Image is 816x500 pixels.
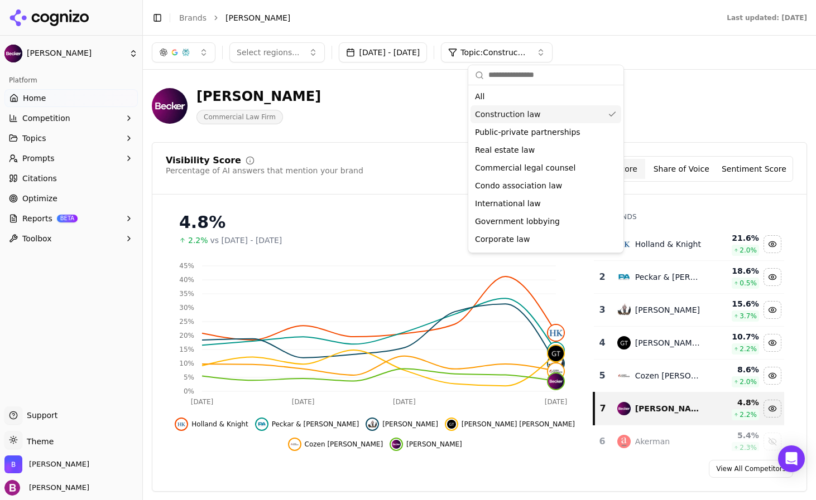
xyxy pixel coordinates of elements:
a: Optimize [4,190,138,207]
tr: 4greenberg traurig[PERSON_NAME] [PERSON_NAME]10.7%2.2%Hide greenberg traurig data [594,327,784,360]
tspan: [DATE] [393,398,416,406]
span: [PERSON_NAME] [27,48,124,59]
span: HOA legal services [475,251,548,263]
button: Competition [4,109,138,127]
button: Hide cozen o'connor data [288,438,383,451]
div: 18.6 % [711,265,759,276]
button: Hide cozen o'connor data [764,367,781,385]
div: 5 [598,369,606,382]
tspan: 25% [179,318,194,326]
span: [PERSON_NAME] [225,12,290,23]
button: Hide holland & knight data [175,418,248,431]
button: Show akerman data [764,433,781,450]
tspan: 40% [179,276,194,284]
span: Optimize [22,193,57,204]
tspan: 35% [179,290,194,298]
tspan: 15% [179,346,194,353]
tr: 6akermanAkerman5.4%2.3%Show akerman data [594,425,784,458]
img: peckar & abramson [257,420,266,429]
img: akerman [617,435,631,448]
button: Hide duane morris data [366,418,438,431]
tr: 5cozen o'connorCozen [PERSON_NAME]8.6%2.0%Hide cozen o'connor data [594,360,784,392]
tr: 1holland & knightHolland & Knight21.6%2.0%Hide holland & knight data [594,228,784,261]
div: [PERSON_NAME] [635,304,700,315]
tr: 3duane morris[PERSON_NAME]15.6%3.7%Hide duane morris data [594,294,784,327]
span: 2.2 % [740,344,757,353]
div: 21.6 % [711,232,759,244]
div: 3 [598,303,606,317]
img: Becker [4,455,22,473]
tspan: 10% [179,360,194,367]
span: Competition [22,113,70,124]
span: 2.0 % [740,246,757,255]
span: 0.5 % [740,279,757,288]
span: All [475,91,484,102]
button: Prompts [4,149,138,167]
div: [PERSON_NAME] [635,403,702,414]
div: 4 [598,336,606,349]
span: Theme [22,437,54,446]
span: Becker [29,459,89,469]
div: Cozen [PERSON_NAME] [635,370,702,381]
span: [PERSON_NAME] [PERSON_NAME] [462,420,575,429]
div: Percentage of AI answers that mention your brand [166,165,363,176]
nav: breadcrumb [179,12,704,23]
img: cozen o'connor [548,363,564,379]
span: 2.3 % [740,443,757,452]
img: duane morris [617,303,631,317]
span: International law [475,198,541,209]
button: ReportsBETA [4,210,138,227]
span: [PERSON_NAME] [25,483,89,493]
div: 15.6 % [711,298,759,309]
tspan: 0% [184,387,194,395]
span: 2.0 % [740,377,757,386]
span: Commercial legal counsel [475,162,575,173]
div: 8.6 % [711,364,759,375]
div: Last updated: [DATE] [727,13,807,22]
a: Brands [179,13,207,22]
div: Akerman [635,436,670,447]
div: All Brands [593,212,784,221]
button: Open organization switcher [4,455,89,473]
img: Becker [4,45,22,62]
button: Share of Voice [645,159,718,179]
button: Open user button [4,480,89,496]
img: Becker [152,88,188,124]
a: Citations [4,169,138,187]
img: becker [392,440,401,449]
span: Real estate law [475,144,535,156]
div: Open Intercom Messenger [778,445,805,472]
img: duane morris [368,420,377,429]
img: greenberg traurig [617,336,631,349]
tr: 7becker[PERSON_NAME]4.8%2.2%Hide becker data [594,392,784,425]
span: Commercial Law Firm [196,110,283,124]
tspan: 30% [179,304,194,312]
span: [PERSON_NAME] [382,420,438,429]
span: Topics [22,133,46,144]
tr: 2peckar & abramsonPeckar & [PERSON_NAME]18.6%0.5%Hide peckar & abramson data [594,261,784,294]
span: Condo association law [475,180,562,191]
span: Prompts [22,153,55,164]
tspan: [DATE] [191,398,214,406]
span: 3.7 % [740,312,757,321]
button: Toolbox [4,230,138,247]
img: cozen o'connor [290,440,299,449]
div: 2 [598,270,606,284]
a: View All Competitors [709,460,793,478]
img: peckar & abramson [548,343,564,358]
tspan: 45% [179,262,194,270]
span: [PERSON_NAME] [406,440,462,449]
button: Hide greenberg traurig data [764,334,781,352]
div: 4.8% [179,212,570,232]
a: Home [4,89,138,107]
button: Hide duane morris data [764,301,781,319]
span: Holland & Knight [191,420,248,429]
div: Visibility Score [166,156,241,165]
span: Government lobbying [475,216,560,227]
span: Home [23,93,46,104]
button: Sentiment Score [718,159,790,179]
span: Public-private partnerships [475,127,580,138]
tspan: 5% [184,373,194,381]
span: Reports [22,213,52,224]
tspan: [DATE] [545,398,568,406]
